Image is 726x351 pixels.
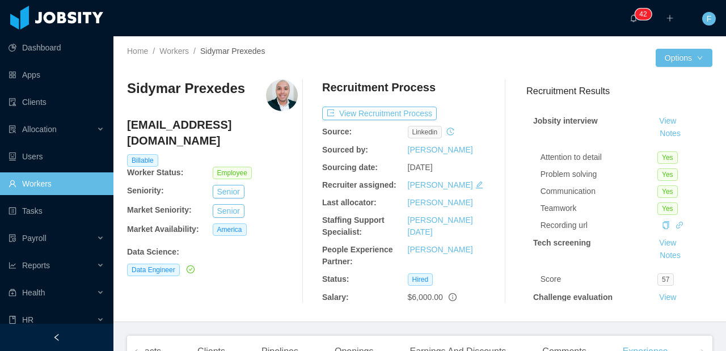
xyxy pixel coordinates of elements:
[676,221,683,229] i: icon: link
[193,46,196,56] span: /
[127,154,158,167] span: Billable
[9,145,104,168] a: icon: robotUsers
[408,180,473,189] a: [PERSON_NAME]
[213,185,244,198] button: Senior
[9,125,16,133] i: icon: solution
[655,249,685,263] button: Notes
[127,225,199,234] b: Market Availability:
[408,273,433,286] span: Hired
[127,205,192,214] b: Market Seniority:
[127,186,164,195] b: Seniority:
[635,9,651,20] sup: 42
[643,9,647,20] p: 2
[657,151,678,164] span: Yes
[322,107,437,120] button: icon: exportView Recruitment Process
[657,168,678,181] span: Yes
[322,274,349,284] b: Status:
[541,202,657,214] div: Teamwork
[408,163,433,172] span: [DATE]
[662,221,670,229] i: icon: copy
[22,261,50,270] span: Reports
[408,126,442,138] span: linkedin
[127,247,179,256] b: Data Science :
[127,168,183,177] b: Worker Status:
[22,315,33,324] span: HR
[322,215,385,236] b: Staffing Support Specialist:
[666,14,674,22] i: icon: plus
[127,79,245,98] h3: Sidymar Prexedes
[322,180,396,189] b: Recruiter assigned:
[322,109,437,118] a: icon: exportView Recruitment Process
[322,145,368,154] b: Sourced by:
[449,293,457,301] span: info-circle
[9,200,104,222] a: icon: profileTasks
[159,46,189,56] a: Workers
[9,91,104,113] a: icon: auditClients
[655,293,680,302] a: View
[9,172,104,195] a: icon: userWorkers
[9,261,16,269] i: icon: line-chart
[657,202,678,215] span: Yes
[655,116,680,125] a: View
[475,181,483,189] i: icon: edit
[541,219,657,231] div: Recording url
[541,273,657,285] div: Score
[9,64,104,86] a: icon: appstoreApps
[9,289,16,297] i: icon: medicine-box
[662,219,670,231] div: Copy
[184,265,195,274] a: icon: check-circle
[541,185,657,197] div: Communication
[655,127,685,141] button: Notes
[22,125,57,134] span: Allocation
[639,9,643,20] p: 4
[630,14,638,22] i: icon: bell
[127,117,298,149] h4: [EMAIL_ADDRESS][DOMAIN_NAME]
[213,223,247,236] span: America
[187,265,195,273] i: icon: check-circle
[533,116,598,125] strong: Jobsity interview
[322,79,436,95] h4: Recruitment Process
[322,198,377,207] b: Last allocator:
[408,215,473,236] a: [PERSON_NAME][DATE]
[9,234,16,242] i: icon: file-protect
[707,12,712,26] span: F
[9,316,16,324] i: icon: book
[408,145,473,154] a: [PERSON_NAME]
[200,46,265,56] span: Sidymar Prexedes
[22,234,47,243] span: Payroll
[9,36,104,59] a: icon: pie-chartDashboard
[446,128,454,136] i: icon: history
[127,46,148,56] a: Home
[676,221,683,230] a: icon: link
[266,79,298,111] img: 376e99f4-e6d4-46b0-b160-53a8c0b6ecf2_688a58730d9cc-400w.png
[22,288,45,297] span: Health
[533,238,591,247] strong: Tech screening
[213,167,252,179] span: Employee
[541,168,657,180] div: Problem solving
[533,293,613,302] strong: Challenge evaluation
[657,273,674,286] span: 57
[541,151,657,163] div: Attention to detail
[655,238,680,247] a: View
[408,245,473,254] a: [PERSON_NAME]
[322,127,352,136] b: Source:
[322,293,349,302] b: Salary:
[408,198,473,207] a: [PERSON_NAME]
[656,49,712,67] button: Optionsicon: down
[127,264,180,276] span: Data Engineer
[657,185,678,198] span: Yes
[526,84,712,98] h3: Recruitment Results
[153,46,155,56] span: /
[322,163,378,172] b: Sourcing date:
[408,293,443,302] span: $6,000.00
[213,204,244,218] button: Senior
[322,245,393,266] b: People Experience Partner:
